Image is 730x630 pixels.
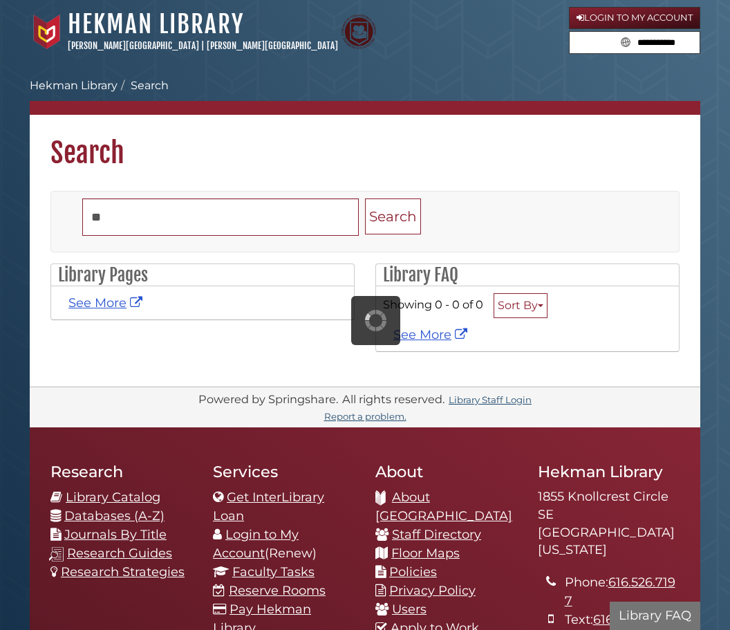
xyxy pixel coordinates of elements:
[375,462,517,481] h2: About
[232,564,315,580] a: Faculty Tasks
[341,15,376,49] img: Calvin Theological Seminary
[365,198,421,235] button: Search
[569,31,700,55] form: Search library guides, policies, and FAQs.
[30,115,700,170] h1: Search
[213,527,299,561] a: Login to My Account
[565,573,680,611] li: Phone:
[49,547,64,562] img: research-guides-icon-white_37x37.png
[538,488,680,559] address: 1855 Knollcrest Circle SE [GEOGRAPHIC_DATA][US_STATE]
[118,77,169,94] li: Search
[610,602,700,630] button: Library FAQ
[376,264,679,286] h2: Library FAQ
[393,327,471,342] a: See More
[213,490,324,524] a: Get InterLibrary Loan
[51,264,354,286] h2: Library Pages
[207,40,338,51] a: [PERSON_NAME][GEOGRAPHIC_DATA]
[66,490,160,505] a: Library Catalog
[494,293,547,318] button: Sort By
[617,32,635,50] button: Search
[565,575,675,609] a: 616.526.7197
[30,15,64,49] img: Calvin University
[538,462,680,481] h2: Hekman Library
[449,394,532,405] a: Library Staff Login
[201,40,205,51] span: |
[340,392,447,406] div: All rights reserved.
[61,564,185,580] a: Research Strategies
[229,583,326,598] a: Reserve Rooms
[392,527,481,542] a: Staff Directory
[50,462,192,481] h2: Research
[389,583,476,598] a: Privacy Policy
[213,526,355,563] li: (Renew)
[68,9,244,39] a: Hekman Library
[383,297,483,311] span: Showing 0 - 0 of 0
[565,611,680,629] li: Text:
[68,40,199,51] a: [PERSON_NAME][GEOGRAPHIC_DATA]
[389,564,437,580] a: Policies
[391,546,460,561] a: Floor Maps
[64,527,167,542] a: Journals By Title
[68,295,146,311] a: See More
[67,546,172,561] a: Research Guides
[365,310,386,331] img: Working...
[64,508,165,524] a: Databases (A-Z)
[213,462,355,481] h2: Services
[196,392,340,406] div: Powered by Springshare.
[392,602,427,617] a: Users
[593,612,669,627] a: 616.537.2364
[569,7,700,29] a: Login to My Account
[30,79,118,92] a: Hekman Library
[324,411,406,422] a: Report a problem.
[30,77,700,115] nav: breadcrumb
